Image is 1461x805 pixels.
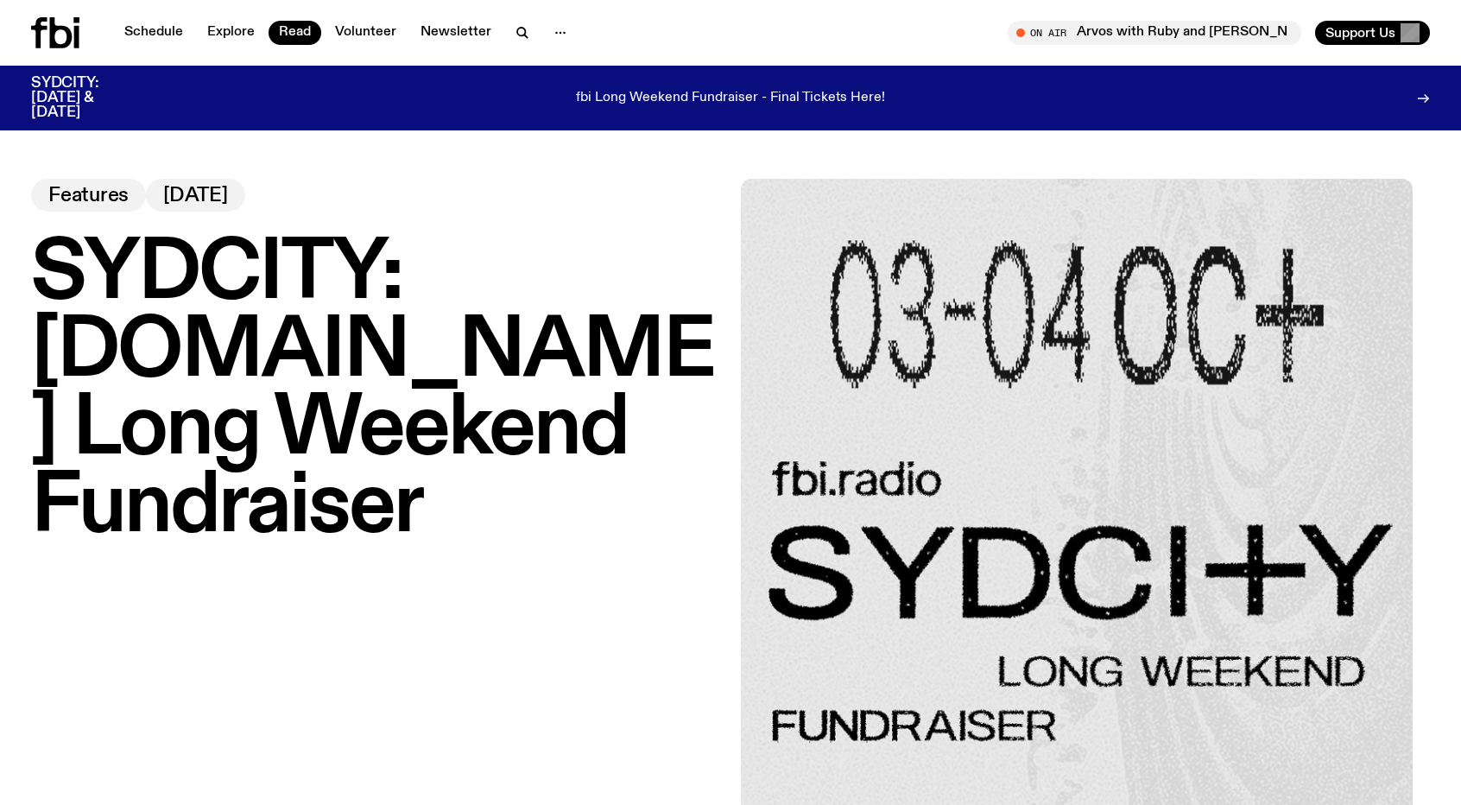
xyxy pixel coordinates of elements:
span: Support Us [1325,25,1395,41]
h1: SYDCITY: [DOMAIN_NAME] Long Weekend Fundraiser [31,236,720,547]
button: Support Us [1315,21,1430,45]
span: [DATE] [163,187,228,206]
a: Newsletter [410,21,502,45]
span: Features [48,187,129,206]
a: Read [269,21,321,45]
a: Schedule [114,21,193,45]
a: Volunteer [325,21,407,45]
p: fbi Long Weekend Fundraiser - Final Tickets Here! [576,91,885,106]
button: On AirArvos with Ruby and [PERSON_NAME] [1008,21,1301,45]
h3: SYDCITY: [DATE] & [DATE] [31,76,142,120]
a: Explore [197,21,265,45]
